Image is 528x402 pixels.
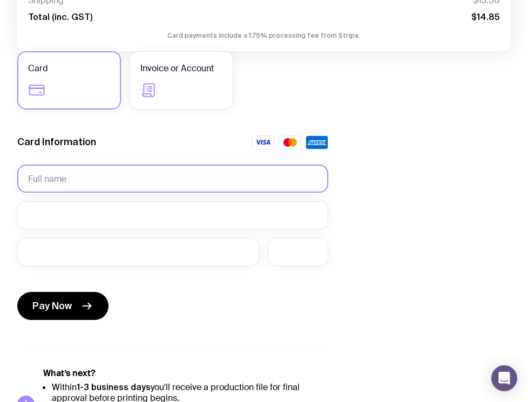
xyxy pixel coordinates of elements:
iframe: Secure card number input frame [28,210,317,220]
span: Invoice or Account [140,62,214,75]
button: Pay Now [17,292,109,320]
div: Open Intercom Messenger [491,365,517,391]
iframe: Secure expiration date input frame [28,247,248,257]
h5: What’s next? [43,368,328,379]
span: Card [28,62,48,75]
span: Pay Now [32,299,72,312]
iframe: Secure CVC input frame [279,247,317,257]
strong: 1-3 business days [77,382,151,392]
input: Full name [17,165,328,193]
p: Card payments include a 1.75% processing fee from Stripe. [28,31,500,40]
span: $14.85 [471,11,500,22]
label: Card Information [17,135,96,148]
span: Total (inc. GST) [28,11,92,22]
